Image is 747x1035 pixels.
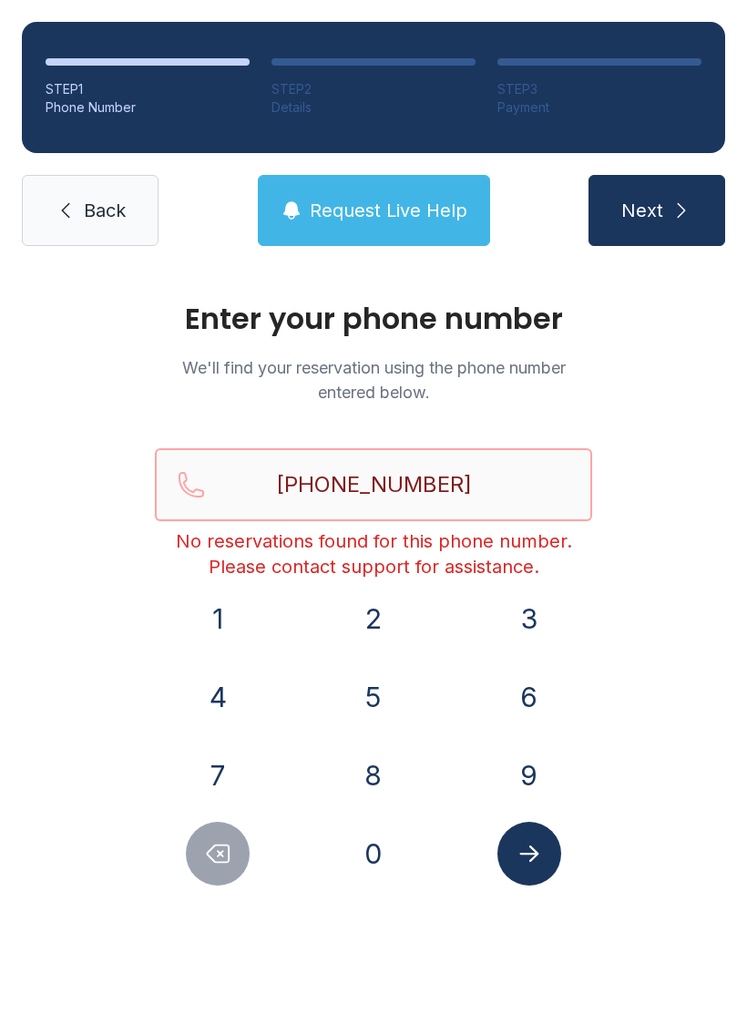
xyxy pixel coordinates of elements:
span: Back [84,198,126,223]
span: Request Live Help [310,198,467,223]
div: STEP 2 [271,80,476,98]
button: 0 [342,822,405,886]
button: 8 [342,743,405,807]
button: Delete number [186,822,250,886]
span: Next [621,198,663,223]
button: 4 [186,665,250,729]
button: Submit lookup form [497,822,561,886]
div: Details [271,98,476,117]
input: Reservation phone number [155,448,592,521]
div: No reservations found for this phone number. Please contact support for assistance. [155,528,592,579]
p: We'll find your reservation using the phone number entered below. [155,355,592,405]
div: STEP 1 [46,80,250,98]
button: 3 [497,587,561,651]
div: Phone Number [46,98,250,117]
div: STEP 3 [497,80,701,98]
button: 7 [186,743,250,807]
button: 2 [342,587,405,651]
button: 1 [186,587,250,651]
button: 5 [342,665,405,729]
div: Payment [497,98,701,117]
button: 6 [497,665,561,729]
button: 9 [497,743,561,807]
h1: Enter your phone number [155,304,592,333]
